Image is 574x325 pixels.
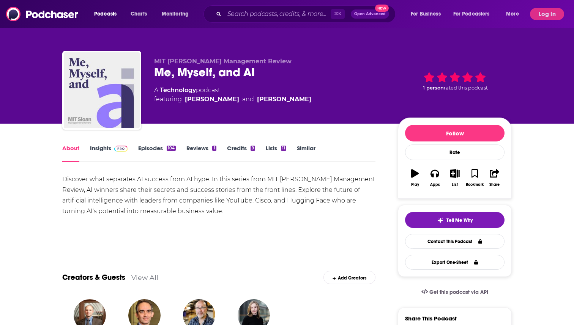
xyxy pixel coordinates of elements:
a: Get this podcast via API [415,283,494,301]
span: Get this podcast via API [429,289,488,295]
a: View All [131,273,158,281]
button: open menu [405,8,450,20]
button: open menu [156,8,199,20]
a: Lists11 [266,144,286,162]
div: 104 [167,146,176,151]
a: Contact This Podcast [405,234,505,249]
h3: Share This Podcast [405,315,457,322]
button: Log In [530,8,564,20]
div: Discover what separates AI success from AI hype. In this series from MIT [PERSON_NAME] Management... [62,174,375,217]
img: tell me why sparkle [437,217,443,223]
span: MIT [PERSON_NAME] Management Review [154,58,292,65]
div: Search podcasts, credits, & more... [211,5,403,23]
button: List [445,164,465,192]
span: Monitoring [162,9,189,19]
button: Bookmark [465,164,484,192]
button: Apps [425,164,445,192]
span: More [506,9,519,19]
div: 9 [251,146,255,151]
span: and [242,95,254,104]
div: Add Creators [323,271,375,284]
a: Similar [297,144,315,162]
a: Reviews1 [186,144,216,162]
span: rated this podcast [444,85,488,91]
a: Sam Ransbotham [185,95,239,104]
button: Export One-Sheet [405,255,505,270]
button: open menu [448,8,501,20]
div: A podcast [154,86,311,104]
img: Podchaser - Follow, Share and Rate Podcasts [6,7,79,21]
span: featuring [154,95,311,104]
div: Play [411,182,419,187]
button: open menu [501,8,528,20]
button: Open AdvancedNew [351,9,389,19]
button: tell me why sparkleTell Me Why [405,212,505,228]
span: 1 person [423,85,444,91]
button: Share [485,164,505,192]
div: Share [489,182,500,187]
div: 1 [212,146,216,151]
a: Charts [126,8,151,20]
div: 1 personrated this podcast [398,58,512,105]
span: New [375,5,389,12]
img: Me, Myself, and AI [64,52,140,128]
div: 11 [281,146,286,151]
input: Search podcasts, credits, & more... [224,8,331,20]
a: Creators & Guests [62,273,125,282]
span: Podcasts [94,9,117,19]
span: For Business [411,9,441,19]
span: Tell Me Why [446,217,473,223]
span: Charts [131,9,147,19]
a: Shervin Khodabandeh [257,95,311,104]
div: Apps [430,182,440,187]
img: Podchaser Pro [114,146,128,152]
button: Play [405,164,425,192]
span: For Podcasters [453,9,490,19]
a: Technology [160,86,196,94]
div: Bookmark [466,182,484,187]
span: Open Advanced [354,12,386,16]
button: Follow [405,125,505,141]
span: ⌘ K [331,9,345,19]
a: About [62,144,79,162]
a: InsightsPodchaser Pro [90,144,128,162]
a: Credits9 [227,144,255,162]
div: List [452,182,458,187]
a: Episodes104 [138,144,176,162]
button: open menu [89,8,126,20]
div: Rate [405,144,505,160]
